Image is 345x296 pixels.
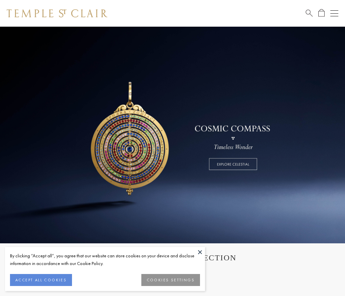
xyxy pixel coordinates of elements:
button: COOKIES SETTINGS [141,274,200,286]
img: Temple St. Clair [7,9,107,17]
a: Open Shopping Bag [318,9,325,17]
button: ACCEPT ALL COOKIES [10,274,72,286]
button: Open navigation [330,9,338,17]
div: By clicking “Accept all”, you agree that our website can store cookies on your device and disclos... [10,252,200,267]
a: Search [306,9,313,17]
